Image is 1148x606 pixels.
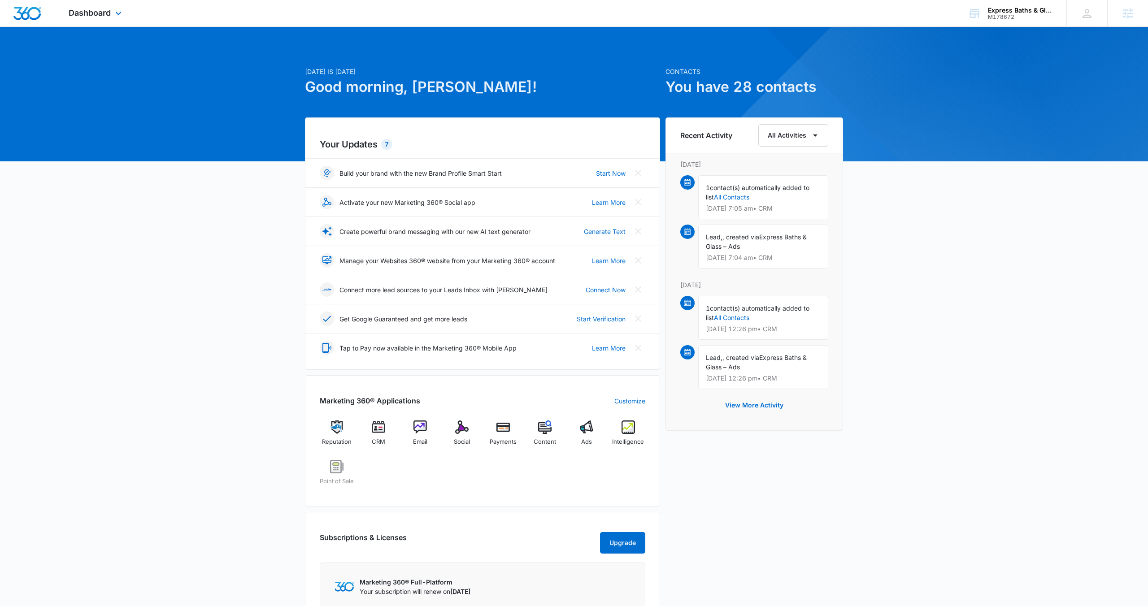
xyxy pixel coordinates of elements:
[706,184,809,201] span: contact(s) automatically added to list
[339,169,502,178] p: Build your brand with the new Brand Profile Smart Start
[360,587,470,596] p: Your subscription will renew on
[631,282,645,297] button: Close
[706,326,821,332] p: [DATE] 12:26 pm • CRM
[758,124,828,147] button: All Activities
[706,233,722,241] span: Lead,
[596,169,626,178] a: Start Now
[706,375,821,381] p: [DATE] 12:26 pm • CRM
[631,195,645,209] button: Close
[534,437,556,446] span: Content
[450,588,470,595] span: [DATE]
[381,139,392,150] div: 7
[23,23,99,30] div: Domain: [DOMAIN_NAME]
[339,285,548,294] p: Connect more lead sources to your Leads Inbox with [PERSON_NAME]
[706,354,722,361] span: Lead,
[680,160,828,169] p: [DATE]
[490,437,517,446] span: Payments
[335,582,354,591] img: Marketing 360 Logo
[305,76,660,98] h1: Good morning, [PERSON_NAME]!
[680,280,828,290] p: [DATE]
[581,437,592,446] span: Ads
[339,227,531,236] p: Create powerful brand messaging with our new AI text generator
[988,14,1053,20] div: account id
[34,53,80,59] div: Domain Overview
[320,138,645,151] h2: Your Updates
[25,14,44,22] div: v 4.0.25
[339,198,475,207] p: Activate your new Marketing 360® Social app
[486,420,521,453] a: Payments
[361,420,396,453] a: CRM
[584,227,626,236] a: Generate Text
[665,67,843,76] p: Contacts
[339,314,467,324] p: Get Google Guaranteed and get more leads
[570,420,604,453] a: Ads
[631,312,645,326] button: Close
[706,205,821,212] p: [DATE] 7:05 am • CRM
[592,198,626,207] a: Learn More
[665,76,843,98] h1: You have 28 contacts
[339,343,517,353] p: Tap to Pay now available in the Marketing 360® Mobile App
[322,437,352,446] span: Reputation
[403,420,438,453] a: Email
[444,420,479,453] a: Social
[612,437,644,446] span: Intelligence
[631,341,645,355] button: Close
[722,354,759,361] span: , created via
[320,420,354,453] a: Reputation
[69,8,111,17] span: Dashboard
[706,304,710,312] span: 1
[14,14,22,22] img: logo_orange.svg
[586,285,626,294] a: Connect Now
[680,130,732,141] h6: Recent Activity
[706,304,809,321] span: contact(s) automatically added to list
[528,420,562,453] a: Content
[339,256,555,265] p: Manage your Websites 360® website from your Marketing 360® account
[631,166,645,180] button: Close
[89,52,96,59] img: tab_keywords_by_traffic_grey.svg
[706,255,821,261] p: [DATE] 7:04 am • CRM
[600,532,645,554] button: Upgrade
[631,253,645,268] button: Close
[714,314,749,321] a: All Contacts
[592,343,626,353] a: Learn More
[320,460,354,492] a: Point of Sale
[454,437,470,446] span: Social
[320,395,420,406] h2: Marketing 360® Applications
[24,52,31,59] img: tab_domain_overview_orange.svg
[14,23,22,30] img: website_grey.svg
[320,532,407,550] h2: Subscriptions & Licenses
[714,193,749,201] a: All Contacts
[360,577,470,587] p: Marketing 360® Full-Platform
[722,233,759,241] span: , created via
[305,67,660,76] p: [DATE] is [DATE]
[988,7,1053,14] div: account name
[614,396,645,406] a: Customize
[372,437,385,446] span: CRM
[716,394,792,416] button: View More Activity
[577,314,626,324] a: Start Verification
[611,420,645,453] a: Intelligence
[631,224,645,238] button: Close
[320,477,354,486] span: Point of Sale
[413,437,427,446] span: Email
[706,184,710,191] span: 1
[592,256,626,265] a: Learn More
[99,53,151,59] div: Keywords by Traffic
